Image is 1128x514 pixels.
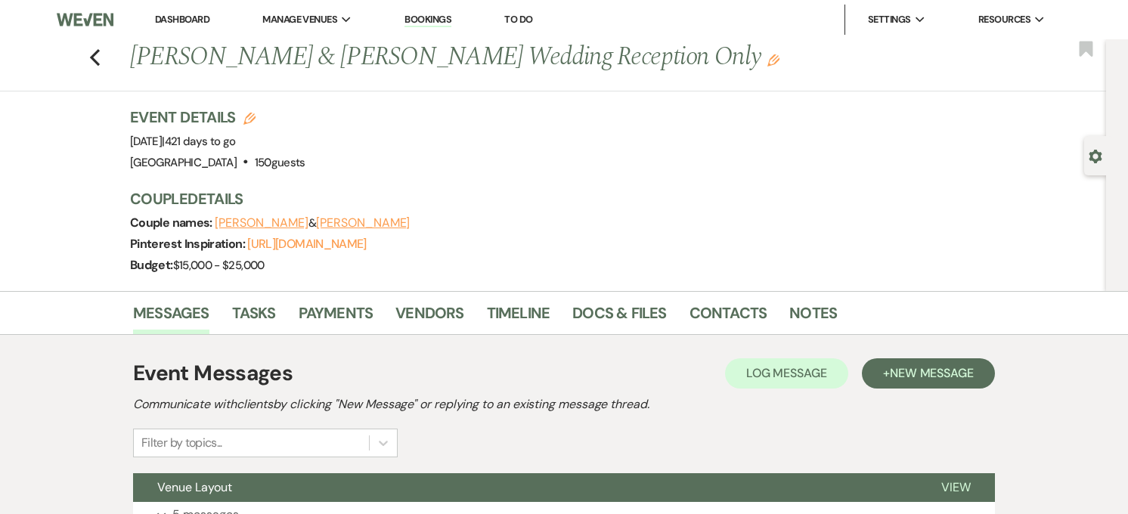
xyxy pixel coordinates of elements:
[978,12,1030,27] span: Resources
[316,217,410,229] button: [PERSON_NAME]
[746,365,827,381] span: Log Message
[395,301,463,334] a: Vendors
[130,257,173,273] span: Budget:
[130,107,305,128] h3: Event Details
[487,301,550,334] a: Timeline
[57,4,113,36] img: Weven Logo
[215,215,410,231] span: &
[130,134,236,149] span: [DATE]
[941,479,971,495] span: View
[255,155,305,170] span: 150 guests
[141,434,222,452] div: Filter by topics...
[215,217,308,229] button: [PERSON_NAME]
[133,473,917,502] button: Venue Layout
[130,236,247,252] span: Pinterest Inspiration:
[868,12,911,27] span: Settings
[130,215,215,231] span: Couple names:
[862,358,995,389] button: +New Message
[165,134,236,149] span: 421 days to go
[404,13,451,27] a: Bookings
[130,39,807,76] h1: [PERSON_NAME] & [PERSON_NAME] Wedding Reception Only
[725,358,848,389] button: Log Message
[767,53,779,67] button: Edit
[130,188,977,209] h3: Couple Details
[299,301,373,334] a: Payments
[262,12,337,27] span: Manage Venues
[890,365,974,381] span: New Message
[157,479,232,495] span: Venue Layout
[504,13,532,26] a: To Do
[232,301,276,334] a: Tasks
[130,155,237,170] span: [GEOGRAPHIC_DATA]
[133,358,293,389] h1: Event Messages
[572,301,666,334] a: Docs & Files
[1089,148,1102,163] button: Open lead details
[247,236,366,252] a: [URL][DOMAIN_NAME]
[155,13,209,26] a: Dashboard
[162,134,235,149] span: |
[133,395,995,413] h2: Communicate with clients by clicking "New Message" or replying to an existing message thread.
[173,258,265,273] span: $15,000 - $25,000
[690,301,767,334] a: Contacts
[917,473,995,502] button: View
[133,301,209,334] a: Messages
[789,301,837,334] a: Notes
